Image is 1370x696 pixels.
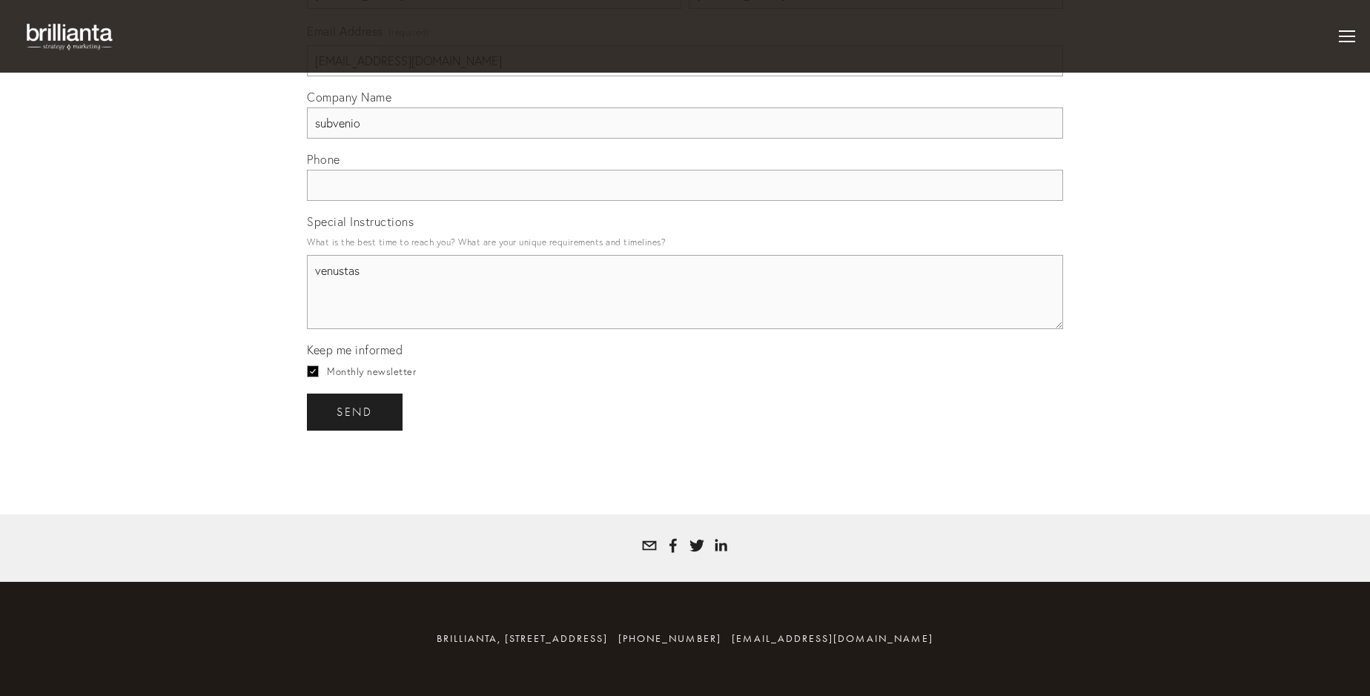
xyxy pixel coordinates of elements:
span: Company Name [307,90,391,105]
a: Tatyana White [713,538,728,553]
a: [EMAIL_ADDRESS][DOMAIN_NAME] [732,632,933,645]
a: tatyana@brillianta.com [642,538,657,553]
span: Keep me informed [307,342,403,357]
a: Tatyana White [689,538,704,553]
input: Monthly newsletter [307,365,319,377]
button: sendsend [307,394,403,431]
span: brillianta, [STREET_ADDRESS] [437,632,608,645]
span: Monthly newsletter [327,365,416,377]
a: Tatyana Bolotnikov White [666,538,681,553]
span: send [337,405,373,419]
span: [PHONE_NUMBER] [618,632,721,645]
img: brillianta - research, strategy, marketing [15,15,126,58]
span: Phone [307,152,340,167]
p: What is the best time to reach you? What are your unique requirements and timelines? [307,232,1063,252]
span: Special Instructions [307,214,414,229]
textarea: venustas [307,255,1063,329]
